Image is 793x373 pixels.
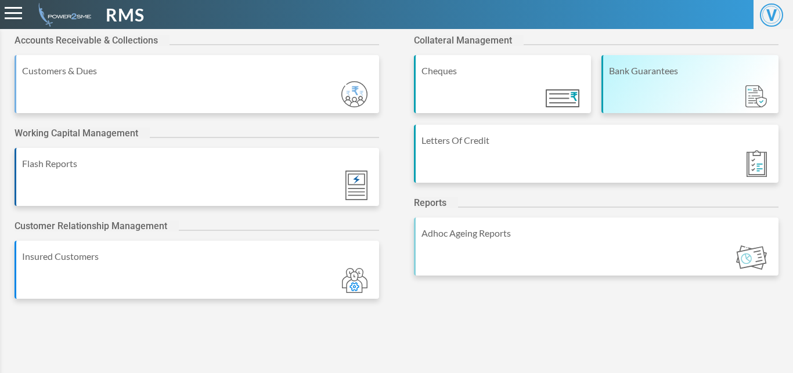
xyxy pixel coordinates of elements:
[342,268,367,293] img: Module_ic
[414,35,524,46] h2: Collateral Management
[15,220,179,231] h2: Customer Relationship Management
[546,89,579,107] img: Module_ic
[760,3,783,27] span: V
[341,81,367,107] img: Module_ic
[747,150,767,177] img: Module_ic
[421,64,585,78] div: Cheques
[414,197,458,208] h2: Reports
[22,249,373,263] div: Insured Customers
[22,64,373,78] div: Customers & Dues
[15,128,150,139] h2: Working Capital Management
[15,241,379,310] a: Insured Customers Module_ic
[15,55,379,125] a: Customers & Dues Module_ic
[609,64,773,78] div: Bank Guarantees
[106,2,145,28] span: RMS
[414,55,591,125] a: Cheques Module_ic
[414,125,778,194] a: Letters Of Credit Module_ic
[736,245,767,270] img: Module_ic
[745,85,767,108] img: Module_ic
[22,157,373,171] div: Flash Reports
[601,55,778,125] a: Bank Guarantees Module_ic
[34,3,91,27] img: admin
[421,133,773,147] div: Letters Of Credit
[345,171,367,200] img: Module_ic
[414,218,778,287] a: Adhoc Ageing Reports Module_ic
[15,148,379,218] a: Flash Reports Module_ic
[15,35,170,46] h2: Accounts Receivable & Collections
[421,226,773,240] div: Adhoc Ageing Reports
